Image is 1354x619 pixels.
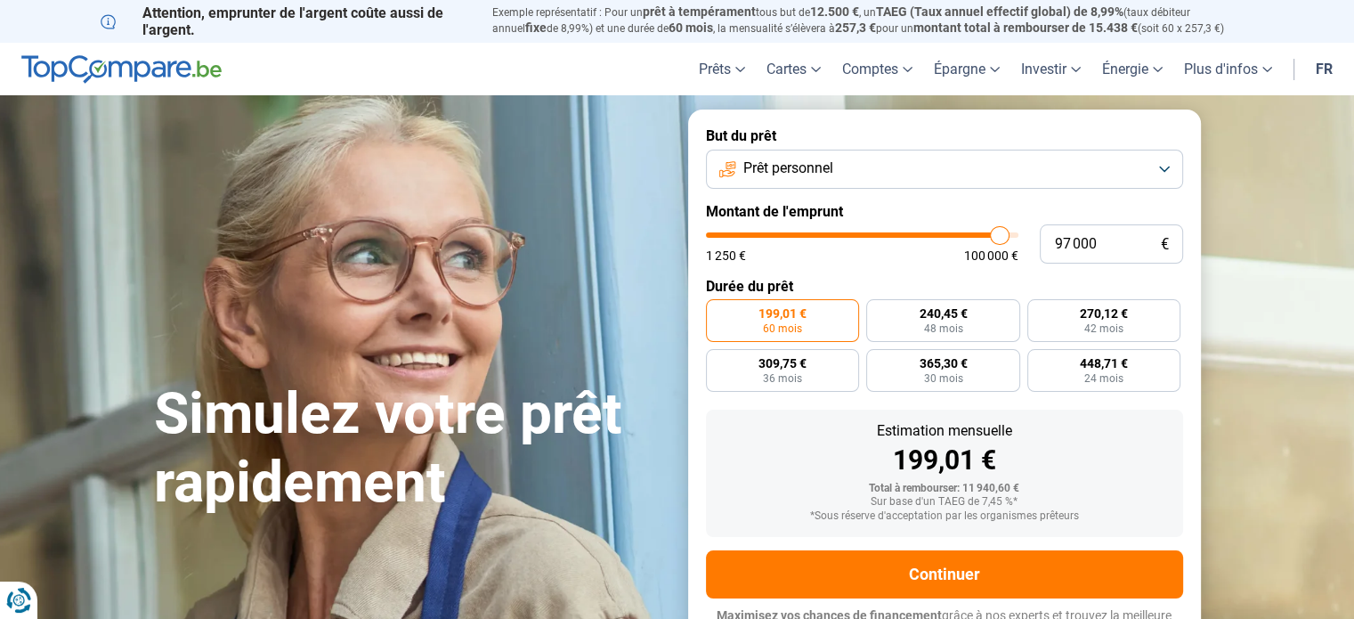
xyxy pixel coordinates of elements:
p: Attention, emprunter de l'argent coûte aussi de l'argent. [101,4,471,38]
button: Prêt personnel [706,150,1183,189]
div: 199,01 € [720,447,1169,474]
span: 240,45 € [919,307,967,320]
a: Prêts [688,43,756,95]
img: TopCompare [21,55,222,84]
span: 100 000 € [964,249,1018,262]
span: fixe [525,20,547,35]
a: Énergie [1091,43,1173,95]
h1: Simulez votre prêt rapidement [154,380,667,517]
span: 30 mois [923,373,962,384]
span: 1 250 € [706,249,746,262]
span: 270,12 € [1080,307,1128,320]
span: 42 mois [1084,323,1123,334]
a: fr [1305,43,1343,95]
span: € [1161,237,1169,252]
span: 48 mois [923,323,962,334]
a: Cartes [756,43,831,95]
span: Prêt personnel [743,159,833,178]
a: Comptes [831,43,923,95]
label: But du prêt [706,127,1183,144]
div: Total à rembourser: 11 940,60 € [720,483,1169,495]
span: montant total à rembourser de 15.438 € [913,20,1138,35]
a: Épargne [923,43,1010,95]
div: *Sous réserve d'acceptation par les organismes prêteurs [720,510,1169,523]
span: 448,71 € [1080,357,1128,370]
span: 257,3 € [835,20,876,35]
span: prêt à tempérament [643,4,756,19]
a: Investir [1010,43,1091,95]
span: 36 mois [763,373,802,384]
div: Sur base d'un TAEG de 7,45 %* [720,496,1169,509]
span: TAEG (Taux annuel effectif global) de 8,99% [876,4,1123,19]
span: 60 mois [669,20,713,35]
div: Estimation mensuelle [720,424,1169,438]
span: 199,01 € [758,307,807,320]
label: Montant de l'emprunt [706,203,1183,220]
label: Durée du prêt [706,278,1183,295]
span: 309,75 € [758,357,807,370]
button: Continuer [706,550,1183,599]
p: Exemple représentatif : Pour un tous but de , un (taux débiteur annuel de 8,99%) et une durée de ... [492,4,1254,37]
span: 365,30 € [919,357,967,370]
span: 12.500 € [810,4,859,19]
span: 24 mois [1084,373,1123,384]
span: 60 mois [763,323,802,334]
a: Plus d'infos [1173,43,1283,95]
